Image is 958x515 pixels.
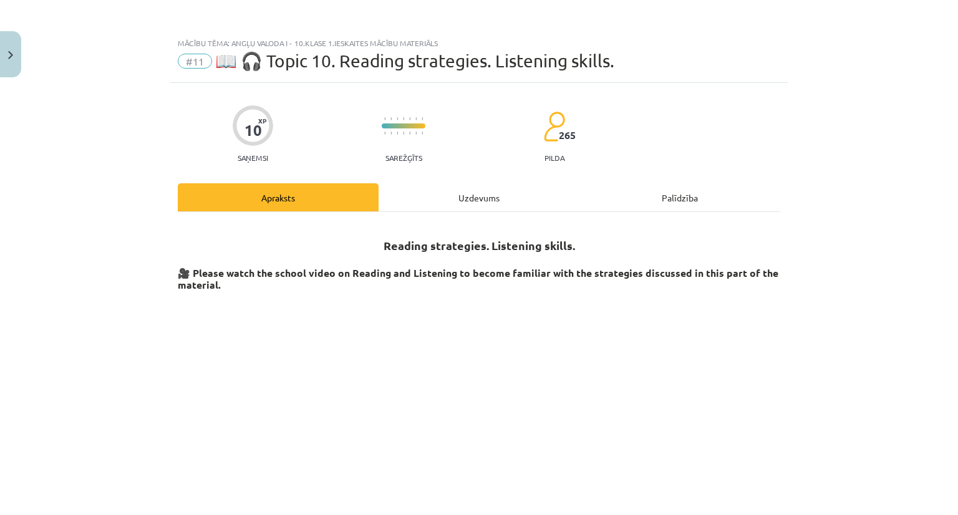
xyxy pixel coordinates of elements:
img: icon-short-line-57e1e144782c952c97e751825c79c345078a6d821885a25fce030b3d8c18986b.svg [390,132,392,135]
img: icon-short-line-57e1e144782c952c97e751825c79c345078a6d821885a25fce030b3d8c18986b.svg [415,117,417,120]
p: Sarežģīts [385,153,422,162]
img: icon-short-line-57e1e144782c952c97e751825c79c345078a6d821885a25fce030b3d8c18986b.svg [415,132,417,135]
img: icon-short-line-57e1e144782c952c97e751825c79c345078a6d821885a25fce030b3d8c18986b.svg [384,117,385,120]
img: icon-short-line-57e1e144782c952c97e751825c79c345078a6d821885a25fce030b3d8c18986b.svg [409,132,410,135]
img: icon-short-line-57e1e144782c952c97e751825c79c345078a6d821885a25fce030b3d8c18986b.svg [390,117,392,120]
strong: 🎥 Please watch the school video on Reading and Listening to become familiar with the strategies d... [178,266,778,292]
div: Uzdevums [379,183,579,211]
span: 265 [559,130,576,141]
span: #11 [178,54,212,69]
img: icon-short-line-57e1e144782c952c97e751825c79c345078a6d821885a25fce030b3d8c18986b.svg [397,132,398,135]
div: Palīdzība [579,183,780,211]
img: icon-short-line-57e1e144782c952c97e751825c79c345078a6d821885a25fce030b3d8c18986b.svg [403,132,404,135]
img: icon-short-line-57e1e144782c952c97e751825c79c345078a6d821885a25fce030b3d8c18986b.svg [397,117,398,120]
img: icon-short-line-57e1e144782c952c97e751825c79c345078a6d821885a25fce030b3d8c18986b.svg [384,132,385,135]
img: icon-short-line-57e1e144782c952c97e751825c79c345078a6d821885a25fce030b3d8c18986b.svg [403,117,404,120]
div: 10 [244,122,262,139]
p: pilda [544,153,564,162]
span: XP [258,117,266,124]
img: icon-short-line-57e1e144782c952c97e751825c79c345078a6d821885a25fce030b3d8c18986b.svg [422,132,423,135]
span: 📖 🎧 Topic 10. Reading strategies. Listening skills. [215,51,614,71]
img: students-c634bb4e5e11cddfef0936a35e636f08e4e9abd3cc4e673bd6f9a4125e45ecb1.svg [543,111,565,142]
img: icon-short-line-57e1e144782c952c97e751825c79c345078a6d821885a25fce030b3d8c18986b.svg [409,117,410,120]
div: Mācību tēma: Angļu valoda i - 10.klase 1.ieskaites mācību materiāls [178,39,780,47]
p: Saņemsi [233,153,273,162]
img: icon-short-line-57e1e144782c952c97e751825c79c345078a6d821885a25fce030b3d8c18986b.svg [422,117,423,120]
img: icon-close-lesson-0947bae3869378f0d4975bcd49f059093ad1ed9edebbc8119c70593378902aed.svg [8,51,13,59]
div: Apraksts [178,183,379,211]
strong: Reading strategies. Listening skills. [384,238,575,253]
